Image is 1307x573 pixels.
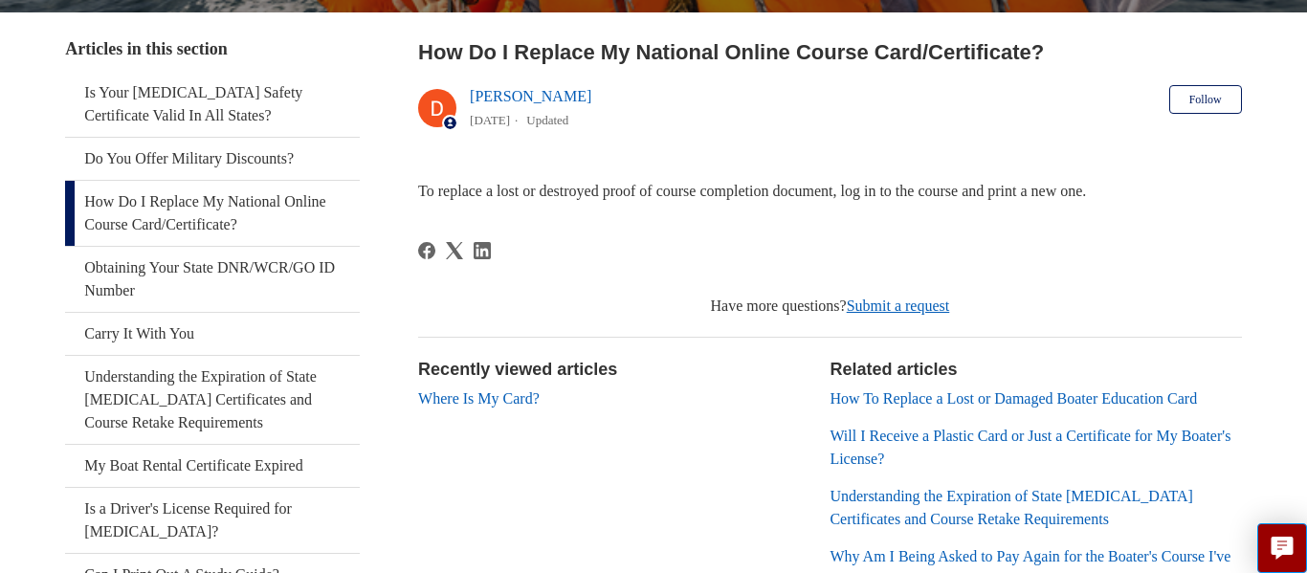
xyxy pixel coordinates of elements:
[65,247,359,312] a: Obtaining Your State DNR/WCR/GO ID Number
[418,242,435,259] svg: Share this page on Facebook
[830,488,1193,527] a: Understanding the Expiration of State [MEDICAL_DATA] Certificates and Course Retake Requirements
[474,242,491,259] svg: Share this page on LinkedIn
[65,488,359,553] a: Is a Driver's License Required for [MEDICAL_DATA]?
[474,242,491,259] a: LinkedIn
[65,138,359,180] a: Do You Offer Military Discounts?
[65,39,227,58] span: Articles in this section
[65,313,359,355] a: Carry It With You
[526,113,568,127] li: Updated
[446,242,463,259] a: X Corp
[418,36,1242,68] h2: How Do I Replace My National Online Course Card/Certificate?
[470,113,510,127] time: 03/01/2024, 16:03
[470,88,591,104] a: [PERSON_NAME]
[65,72,359,137] a: Is Your [MEDICAL_DATA] Safety Certificate Valid In All States?
[418,390,540,407] a: Where Is My Card?
[830,357,1241,383] h2: Related articles
[830,428,1230,467] a: Will I Receive a Plastic Card or Just a Certificate for My Boater's License?
[830,390,1197,407] a: How To Replace a Lost or Damaged Boater Education Card
[1257,523,1307,573] button: Live chat
[847,298,950,314] a: Submit a request
[65,445,359,487] a: My Boat Rental Certificate Expired
[418,357,810,383] h2: Recently viewed articles
[418,242,435,259] a: Facebook
[65,356,359,444] a: Understanding the Expiration of State [MEDICAL_DATA] Certificates and Course Retake Requirements
[65,181,359,246] a: How Do I Replace My National Online Course Card/Certificate?
[1169,85,1242,114] button: Follow Article
[418,183,1086,199] span: To replace a lost or destroyed proof of course completion document, log in to the course and prin...
[446,242,463,259] svg: Share this page on X Corp
[418,295,1242,318] div: Have more questions?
